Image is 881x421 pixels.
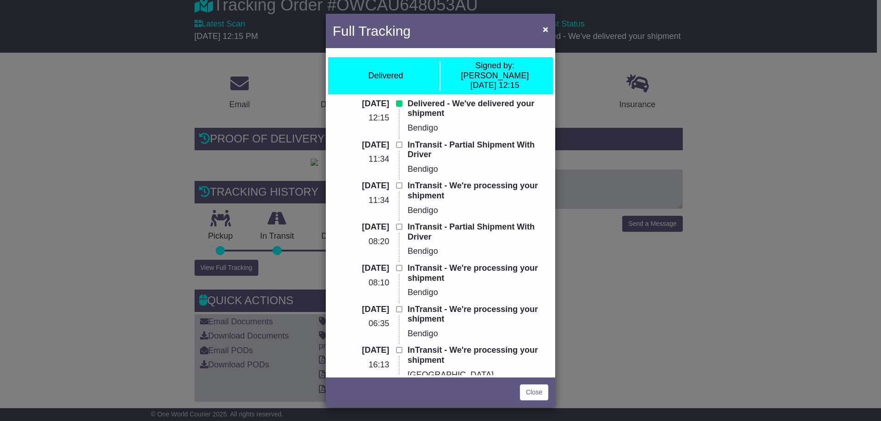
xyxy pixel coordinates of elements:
[407,206,548,216] p: Bendigo
[520,384,548,400] a: Close
[407,329,548,339] p: Bendigo
[333,305,389,315] p: [DATE]
[333,222,389,232] p: [DATE]
[333,181,389,191] p: [DATE]
[333,154,389,164] p: 11:34
[333,196,389,206] p: 11:34
[333,345,389,355] p: [DATE]
[445,61,545,91] div: [PERSON_NAME] [DATE] 12:15
[333,21,411,41] h4: Full Tracking
[333,360,389,370] p: 16:13
[407,246,548,257] p: Bendigo
[333,99,389,109] p: [DATE]
[407,263,548,283] p: InTransit - We're processing your shipment
[333,319,389,329] p: 06:35
[368,71,403,81] div: Delivered
[407,305,548,324] p: InTransit - We're processing your shipment
[333,140,389,150] p: [DATE]
[407,288,548,298] p: Bendigo
[407,99,548,119] p: Delivered - We've delivered your shipment
[407,222,548,242] p: InTransit - Partial Shipment With Driver
[333,237,389,247] p: 08:20
[543,24,548,34] span: ×
[407,370,548,380] p: [GEOGRAPHIC_DATA]
[407,345,548,365] p: InTransit - We're processing your shipment
[475,61,514,70] span: Signed by:
[333,263,389,273] p: [DATE]
[407,181,548,201] p: InTransit - We're processing your shipment
[333,113,389,123] p: 12:15
[538,20,553,38] button: Close
[407,140,548,160] p: InTransit - Partial Shipment With Driver
[333,278,389,288] p: 08:10
[407,123,548,133] p: Bendigo
[407,164,548,175] p: Bendigo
